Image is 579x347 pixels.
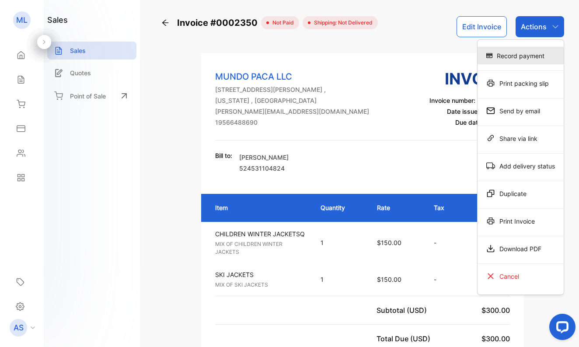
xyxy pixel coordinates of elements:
p: Rate [377,203,416,212]
span: $300.00 [481,306,510,315]
p: Quantity [321,203,359,212]
p: - [434,238,454,247]
p: [STREET_ADDRESS][PERSON_NAME] , [215,85,369,94]
div: Print packing slip [478,74,564,92]
a: Quotes [47,64,136,82]
a: Sales [47,42,136,60]
p: [PERSON_NAME][EMAIL_ADDRESS][DOMAIN_NAME] [215,107,369,116]
p: Subtotal (USD) [377,305,430,315]
p: 1 [321,238,359,247]
span: $150.00 [377,276,401,283]
p: MUNDO PACA LLC [215,70,369,83]
p: Amount [471,203,510,212]
p: Sales [70,46,86,55]
span: Date issued: [447,108,483,115]
p: Tax [434,203,454,212]
h1: sales [47,14,68,26]
button: Edit Invoice [457,16,507,37]
p: 1 [321,275,359,284]
p: - [434,275,454,284]
div: Share via link [478,130,564,147]
iframe: LiveChat chat widget [542,310,579,347]
p: MIX OF SKI JACKETS [215,281,305,289]
p: Bill to: [215,151,232,160]
p: Point of Sale [70,91,106,101]
div: Print Invoice [478,212,564,230]
p: [PERSON_NAME] [239,153,289,162]
div: Send by email [478,102,564,119]
p: MIX OF CHILDREN WINTER JACKETS [215,240,305,256]
p: SKI JACKETS [215,270,305,279]
span: not paid [269,19,294,27]
p: Actions [521,21,547,32]
p: 524531104824 [239,164,289,173]
button: Actions [516,16,564,37]
a: Point of Sale [47,86,136,105]
span: $300.00 [481,334,510,343]
div: Add delivery status [478,157,564,175]
div: Download PDF [478,240,564,257]
span: Invoice #0002350 [177,16,261,29]
h3: Invoice [429,67,510,91]
p: Item [215,203,303,212]
p: CHILDREN WINTER JACKETSQ [215,229,305,238]
span: Invoice number: [429,97,475,104]
p: ML [16,14,28,26]
p: Total Due (USD) [377,333,434,344]
span: Shipping: Not Delivered [310,19,373,27]
p: Quotes [70,68,91,77]
p: [US_STATE] , [GEOGRAPHIC_DATA] [215,96,369,105]
div: Record payment [478,47,564,64]
span: Due date: [455,119,483,126]
p: 19566488690 [215,118,369,127]
span: $150.00 [377,239,401,246]
div: Duplicate [478,185,564,202]
div: Cancel [478,267,564,285]
p: AS [14,322,24,333]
